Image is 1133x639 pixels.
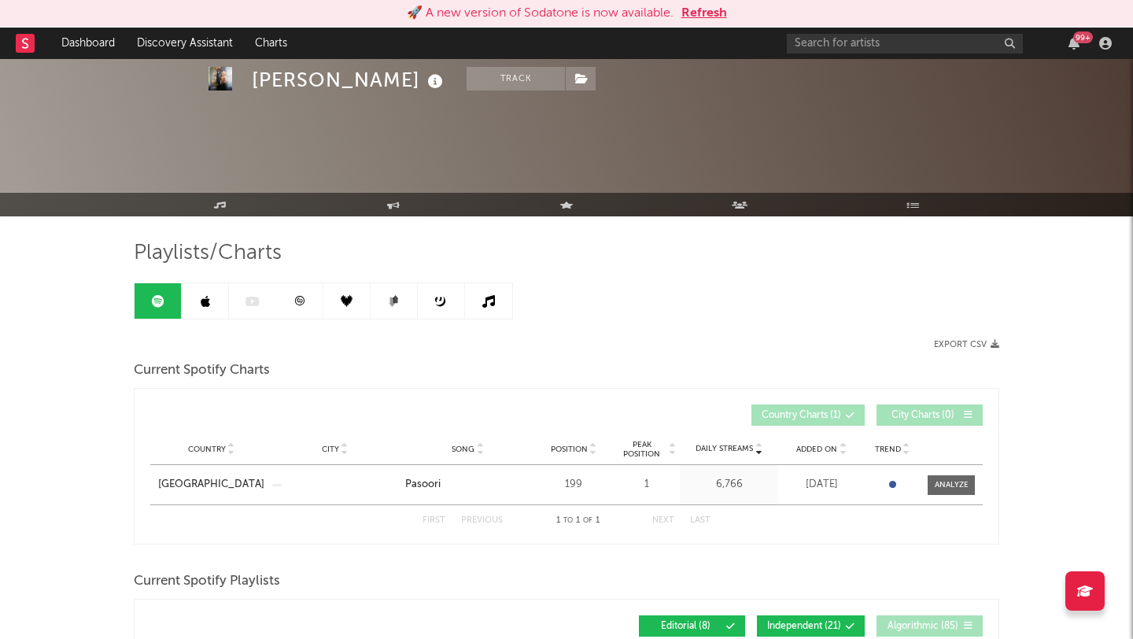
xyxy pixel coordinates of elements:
a: Dashboard [50,28,126,59]
span: Editorial ( 8 ) [649,622,722,631]
input: Search for artists [787,34,1023,54]
button: Country Charts(1) [751,404,865,426]
span: Country Charts ( 1 ) [762,411,841,420]
div: 1 [617,477,676,493]
button: City Charts(0) [877,404,983,426]
span: Independent ( 21 ) [767,622,841,631]
span: Trend [875,445,901,454]
span: Peak Position [617,440,666,459]
span: Algorithmic ( 85 ) [887,622,959,631]
span: Position [551,445,588,454]
div: 🚀 A new version of Sodatone is now available. [407,4,674,23]
button: Next [652,516,674,525]
button: Last [690,516,710,525]
div: 199 [538,477,609,493]
div: [PERSON_NAME] [252,67,447,93]
span: City Charts ( 0 ) [887,411,959,420]
span: to [563,517,573,524]
div: [DATE] [782,477,861,493]
span: Country [188,445,226,454]
div: 99 + [1073,31,1093,43]
a: Charts [244,28,298,59]
button: First [423,516,445,525]
span: Daily Streams [696,443,753,455]
button: Export CSV [934,340,999,349]
button: Refresh [681,4,727,23]
span: Added On [796,445,837,454]
span: Current Spotify Playlists [134,572,280,591]
span: of [583,517,592,524]
button: Track [467,67,565,90]
button: 99+ [1068,37,1079,50]
span: Song [452,445,474,454]
span: Playlists/Charts [134,244,282,263]
div: 6,766 [684,477,774,493]
a: Pasoori [405,477,530,493]
button: Algorithmic(85) [877,615,983,637]
span: City [322,445,339,454]
div: 1 1 1 [534,512,621,530]
span: Current Spotify Charts [134,361,270,380]
button: Independent(21) [757,615,865,637]
a: Discovery Assistant [126,28,244,59]
button: Previous [461,516,503,525]
button: Editorial(8) [639,615,745,637]
a: [GEOGRAPHIC_DATA] [158,477,264,493]
div: Pasoori [405,477,441,493]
